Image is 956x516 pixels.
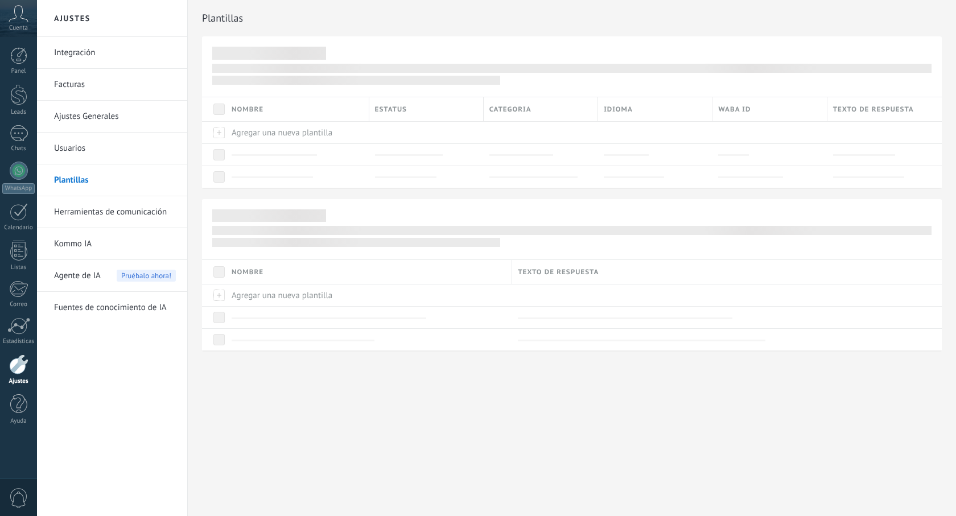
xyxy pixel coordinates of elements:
li: Facturas [37,69,187,101]
div: Ajustes [2,378,35,385]
div: Idioma [598,97,712,121]
h2: Plantillas [202,7,942,30]
div: Calendario [2,224,35,232]
a: Agente de IA Pruébalo ahora! [54,260,176,292]
div: Estadísticas [2,338,35,345]
a: Kommo IA [54,228,176,260]
div: Listas [2,264,35,271]
span: Cuenta [9,24,28,32]
div: Categoria [484,97,597,121]
span: Pruébalo ahora! [117,270,176,282]
div: Texto de respuesta [827,97,942,121]
a: Facturas [54,69,176,101]
div: Nombre [226,260,512,284]
li: Integración [37,37,187,69]
a: Usuarios [54,133,176,164]
li: Agente de IA [37,260,187,292]
a: Fuentes de conocimiento de IA [54,292,176,324]
div: Panel [2,68,35,75]
a: Ajustes Generales [54,101,176,133]
div: Correo [2,301,35,308]
div: WhatsApp [2,183,35,194]
span: Agregar una nueva plantilla [232,290,332,301]
li: Fuentes de conocimiento de IA [37,292,187,323]
div: WABA ID [712,97,826,121]
li: Ajustes Generales [37,101,187,133]
div: Nombre [226,97,369,121]
li: Usuarios [37,133,187,164]
div: Chats [2,145,35,152]
div: Texto de respuesta [512,260,942,284]
li: Plantillas [37,164,187,196]
span: Agente de IA [54,260,101,292]
div: Leads [2,109,35,116]
li: Kommo IA [37,228,187,260]
a: Integración [54,37,176,69]
div: Ayuda [2,418,35,425]
span: Agregar una nueva plantilla [232,127,332,138]
a: Herramientas de comunicación [54,196,176,228]
li: Herramientas de comunicación [37,196,187,228]
a: Plantillas [54,164,176,196]
div: Estatus [369,97,483,121]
